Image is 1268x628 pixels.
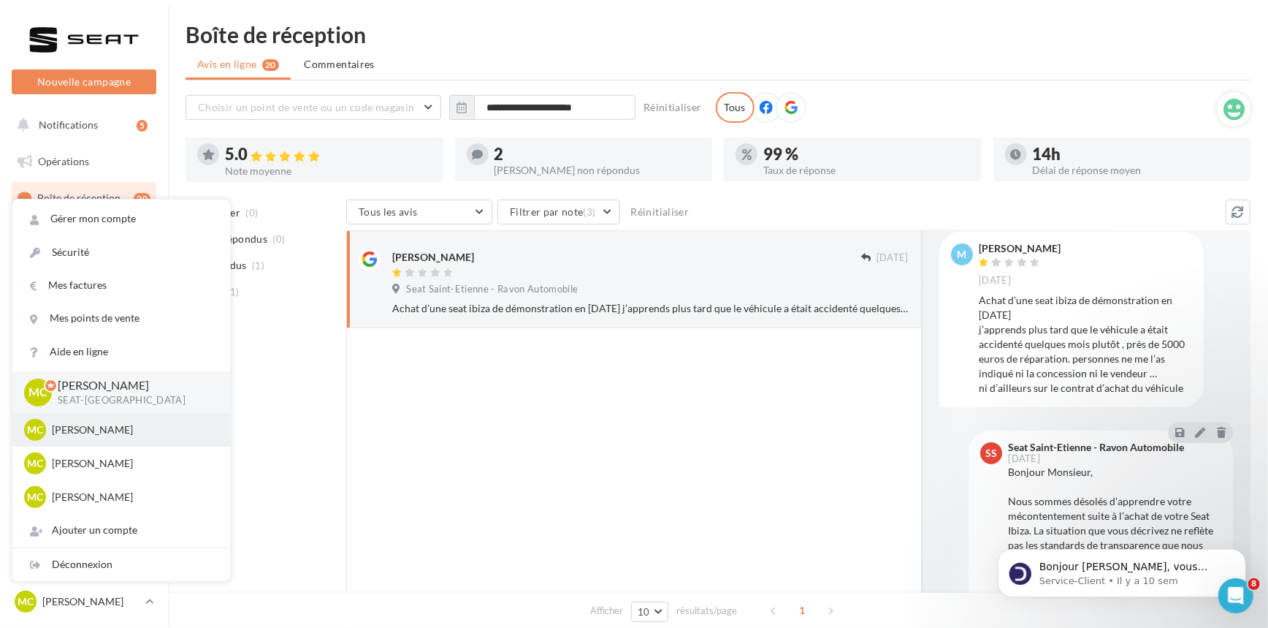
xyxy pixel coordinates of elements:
[590,604,623,618] span: Afficher
[58,394,207,407] p: SEAT-[GEOGRAPHIC_DATA]
[37,192,121,204] span: Boîte de réception
[1033,146,1240,162] div: 14h
[9,146,159,177] a: Opérations
[42,594,140,609] p: [PERSON_NAME]
[9,220,159,251] a: Visibilité en ligne
[638,99,708,116] button: Réinitialiser
[1218,578,1253,613] iframe: Intercom live chat
[137,120,148,132] div: 5
[58,377,207,394] p: [PERSON_NAME]
[52,423,213,437] p: [PERSON_NAME]
[27,423,43,437] span: MC
[406,283,578,296] span: Seat Saint-Etienne - Ravon Automobile
[225,146,432,163] div: 5.0
[1033,165,1240,175] div: Délai de réponse moyen
[252,260,264,271] span: (1)
[12,69,156,94] button: Nouvelle campagne
[64,118,252,131] p: Message from Service-Client, sent Il y a 10 sem
[9,292,159,323] a: Contacts
[9,450,159,493] a: Campagnes DataOnDemand
[273,233,286,245] span: (0)
[1008,454,1040,464] span: [DATE]
[958,247,967,262] span: M
[12,302,230,335] a: Mes points de vente
[979,274,1011,287] span: [DATE]
[979,243,1061,254] div: [PERSON_NAME]
[12,203,230,235] a: Gérer mon compte
[985,446,997,461] span: SS
[12,588,156,616] a: MC [PERSON_NAME]
[9,401,159,444] a: PLV et print personnalisable
[12,514,230,547] div: Ajouter un compte
[199,232,267,246] span: Non répondus
[9,329,159,360] a: Médiathèque
[976,457,1268,621] iframe: Intercom notifications message
[134,193,150,205] div: 20
[12,548,230,581] div: Déconnexion
[39,118,98,131] span: Notifications
[64,104,250,217] span: Bonjour [PERSON_NAME], vous n'avez pas encore souscrit au module Marketing Direct ? Pour cela, c'...
[9,257,159,287] a: Campagnes
[12,236,230,269] a: Sécurité
[494,146,701,162] div: 2
[246,207,259,219] span: (0)
[38,155,89,167] span: Opérations
[9,182,159,213] a: Boîte de réception20
[392,250,474,265] div: [PERSON_NAME]
[346,200,492,224] button: Tous les avis
[305,57,375,72] span: Commentaires
[676,604,737,618] span: résultats/page
[497,200,620,224] button: Filtrer par note(3)
[763,165,970,175] div: Taux de réponse
[1248,578,1260,590] span: 8
[198,101,414,113] span: Choisir un point de vente ou un code magasin
[12,336,230,368] a: Aide en ligne
[631,602,668,622] button: 10
[186,95,441,120] button: Choisir un point de vente ou un code magasin
[763,146,970,162] div: 99 %
[584,206,596,218] span: (3)
[186,23,1250,45] div: Boîte de réception
[359,205,418,218] span: Tous les avis
[791,599,814,622] span: 1
[9,366,159,396] a: Calendrier
[18,594,34,609] span: MC
[716,92,755,123] div: Tous
[638,606,650,618] span: 10
[1008,442,1184,453] div: Seat Saint-Etienne - Ravon Automobile
[494,165,701,175] div: [PERSON_NAME] non répondus
[225,166,432,176] div: Note moyenne
[392,301,909,316] div: Achat d’une seat ibiza de démonstration en [DATE] j’apprends plus tard que le véhicule a était ac...
[22,92,270,140] div: message notification from Service-Client, Il y a 10 sem. Bonjour Marie, vous n'avez pas encore so...
[12,269,230,302] a: Mes factures
[28,384,47,401] span: MC
[979,293,1192,396] div: Achat d’une seat ibiza de démonstration en [DATE] j’apprends plus tard que le véhicule a était ac...
[52,490,213,504] p: [PERSON_NAME]
[9,110,153,140] button: Notifications 5
[27,490,43,504] span: MC
[625,203,695,221] button: Réinitialiser
[33,105,56,129] img: Profile image for Service-Client
[52,456,213,471] p: [PERSON_NAME]
[876,251,909,265] span: [DATE]
[27,456,43,471] span: MC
